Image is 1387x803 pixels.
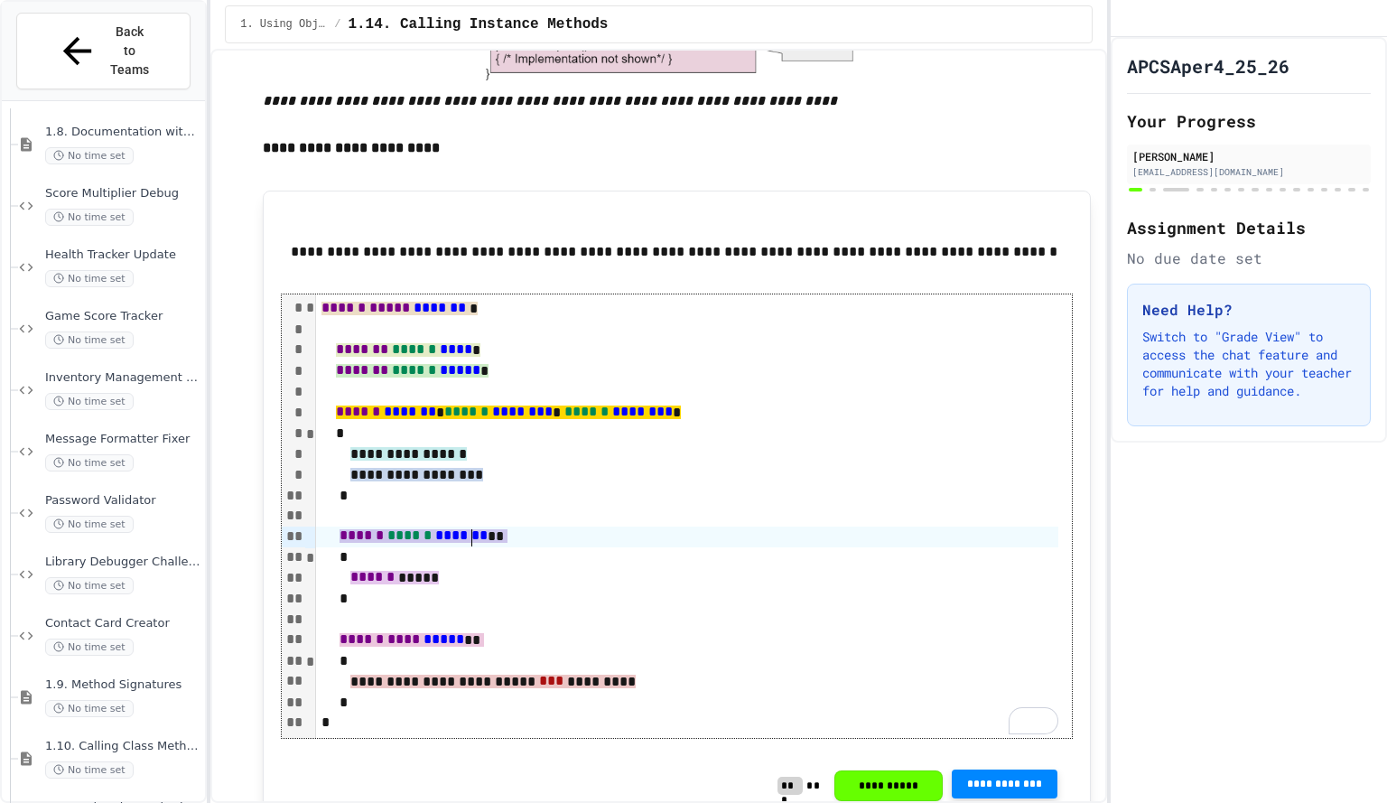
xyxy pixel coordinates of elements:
span: Back to Teams [109,23,152,79]
span: 1.8. Documentation with Comments and Preconditions [45,125,201,140]
span: Health Tracker Update [45,247,201,263]
span: No time set [45,700,134,717]
span: Contact Card Creator [45,616,201,631]
span: 1. Using Objects and Methods [240,17,327,32]
h2: Assignment Details [1127,215,1371,240]
span: No time set [45,147,134,164]
button: Back to Teams [16,13,191,89]
span: 1.14. Calling Instance Methods [348,14,608,35]
span: / [334,17,340,32]
span: No time set [45,639,134,656]
span: No time set [45,331,134,349]
div: To enrich screen reader interactions, please activate Accessibility in Grammarly extension settings [316,294,1073,736]
p: Switch to "Grade View" to access the chat feature and communicate with your teacher for help and ... [1142,328,1355,400]
span: Password Validator [45,493,201,509]
h3: Need Help? [1142,299,1355,321]
span: No time set [45,577,134,594]
div: [PERSON_NAME] [1132,148,1365,164]
span: No time set [45,209,134,226]
h2: Your Progress [1127,108,1371,134]
span: Inventory Management System [45,370,201,386]
span: Game Score Tracker [45,309,201,324]
span: No time set [45,761,134,779]
div: [EMAIL_ADDRESS][DOMAIN_NAME] [1132,165,1365,179]
h1: APCSAper4_25_26 [1127,53,1289,79]
span: Message Formatter Fixer [45,432,201,447]
span: No time set [45,516,134,533]
span: 1.10. Calling Class Methods [45,739,201,754]
span: No time set [45,454,134,472]
span: No time set [45,270,134,287]
div: No due date set [1127,247,1371,269]
span: Library Debugger Challenge [45,555,201,570]
span: Score Multiplier Debug [45,186,201,201]
span: No time set [45,393,134,410]
span: 1.9. Method Signatures [45,677,201,693]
